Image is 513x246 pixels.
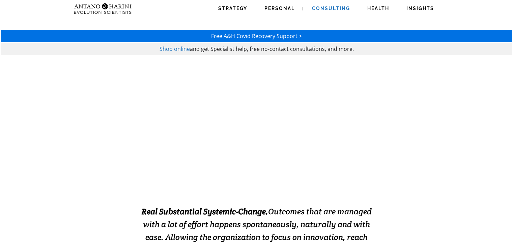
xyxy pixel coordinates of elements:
[218,6,247,11] span: Strategy
[142,206,268,217] strong: Real Substantial Systemic-Change.
[264,6,295,11] span: Personal
[312,6,350,11] span: Consulting
[211,32,302,40] a: Free A&H Covid Recovery Support >
[406,6,434,11] span: Insights
[121,164,392,181] strong: EXCELLENCE INSTALLATION. ENABLED.
[190,45,354,53] span: and get Specialist help, free no-contact consultations, and more.
[367,6,389,11] span: Health
[160,45,190,53] a: Shop online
